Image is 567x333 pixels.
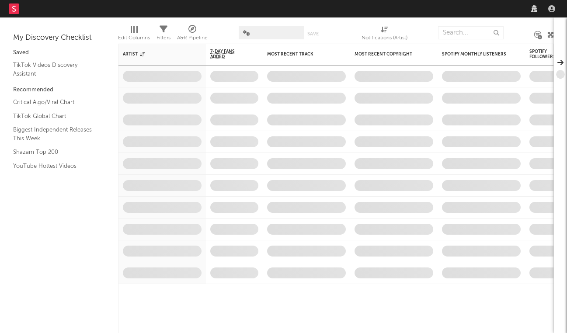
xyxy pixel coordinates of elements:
div: Artist [123,52,188,57]
input: Search... [438,26,504,39]
div: A&R Pipeline [177,33,208,43]
div: Spotify Monthly Listeners [442,52,508,57]
div: Notifications (Artist) [362,33,407,43]
a: YouTube Hottest Videos [13,161,96,171]
a: TikTok Videos Discovery Assistant [13,60,96,78]
div: Most Recent Copyright [355,52,420,57]
div: A&R Pipeline [177,22,208,47]
a: TikTok Global Chart [13,111,96,121]
div: My Discovery Checklist [13,33,105,43]
div: Edit Columns [118,22,150,47]
button: Save [307,31,319,36]
div: Notifications (Artist) [362,22,407,47]
span: 7-Day Fans Added [210,49,245,59]
div: Saved [13,48,105,58]
div: Most Recent Track [267,52,333,57]
div: Edit Columns [118,33,150,43]
a: Biggest Independent Releases This Week [13,125,96,143]
div: Spotify Followers [529,49,560,59]
div: Recommended [13,85,105,95]
a: Shazam Top 200 [13,147,96,157]
div: Filters [157,33,170,43]
a: Critical Algo/Viral Chart [13,97,96,107]
div: Filters [157,22,170,47]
